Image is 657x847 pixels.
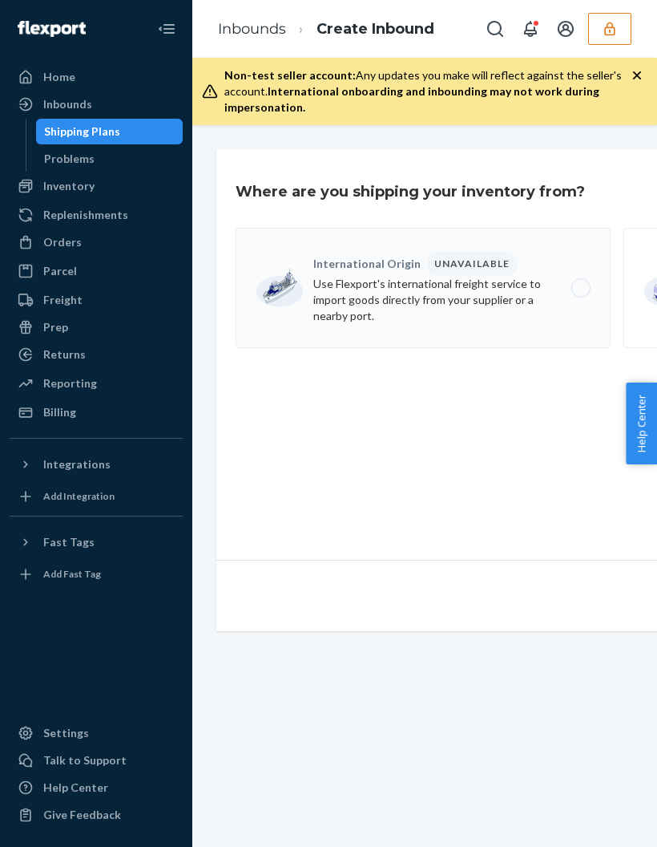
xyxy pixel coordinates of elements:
[603,799,641,839] iframe: Opens a widget where you can chat to one of our agents
[10,342,183,367] a: Returns
[43,207,128,223] div: Replenishments
[10,371,183,396] a: Reporting
[10,720,183,746] a: Settings
[10,229,183,255] a: Orders
[205,6,447,53] ol: breadcrumbs
[10,258,183,284] a: Parcel
[10,399,183,425] a: Billing
[43,319,68,335] div: Prep
[43,725,89,741] div: Settings
[224,84,599,114] span: International onboarding and inbounding may not work during impersonation.
[43,346,86,363] div: Returns
[550,13,582,45] button: Open account menu
[43,375,97,391] div: Reporting
[10,64,183,90] a: Home
[43,69,75,85] div: Home
[43,178,95,194] div: Inventory
[44,151,95,167] div: Problems
[43,404,76,420] div: Billing
[218,20,286,38] a: Inbounds
[43,807,121,823] div: Give Feedback
[479,13,511,45] button: Open Search Box
[43,263,77,279] div: Parcel
[236,181,585,202] h3: Where are you shipping your inventory from?
[151,13,183,45] button: Close Navigation
[43,489,115,503] div: Add Integration
[10,775,183,800] a: Help Center
[43,534,95,550] div: Fast Tags
[10,529,183,555] button: Fast Tags
[10,91,183,117] a: Inbounds
[43,292,83,308] div: Freight
[10,561,183,587] a: Add Fast Tag
[10,802,183,828] button: Give Feedback
[43,780,108,796] div: Help Center
[10,748,183,773] button: Talk to Support
[44,124,120,140] div: Shipping Plans
[43,752,127,768] div: Talk to Support
[43,234,82,250] div: Orders
[36,146,183,172] a: Problems
[36,119,183,144] a: Shipping Plans
[224,68,356,82] span: Non-test seller account:
[10,314,183,340] a: Prep
[10,452,183,477] button: Integrations
[10,173,183,199] a: Inventory
[626,383,657,464] button: Help Center
[10,202,183,228] a: Replenishments
[224,67,631,115] div: Any updates you make will reflect against the seller's account.
[43,456,111,472] div: Integrations
[10,484,183,509] a: Add Integration
[514,13,546,45] button: Open notifications
[316,20,434,38] a: Create Inbound
[43,567,101,581] div: Add Fast Tag
[43,96,92,112] div: Inbounds
[10,287,183,313] a: Freight
[18,21,86,37] img: Flexport logo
